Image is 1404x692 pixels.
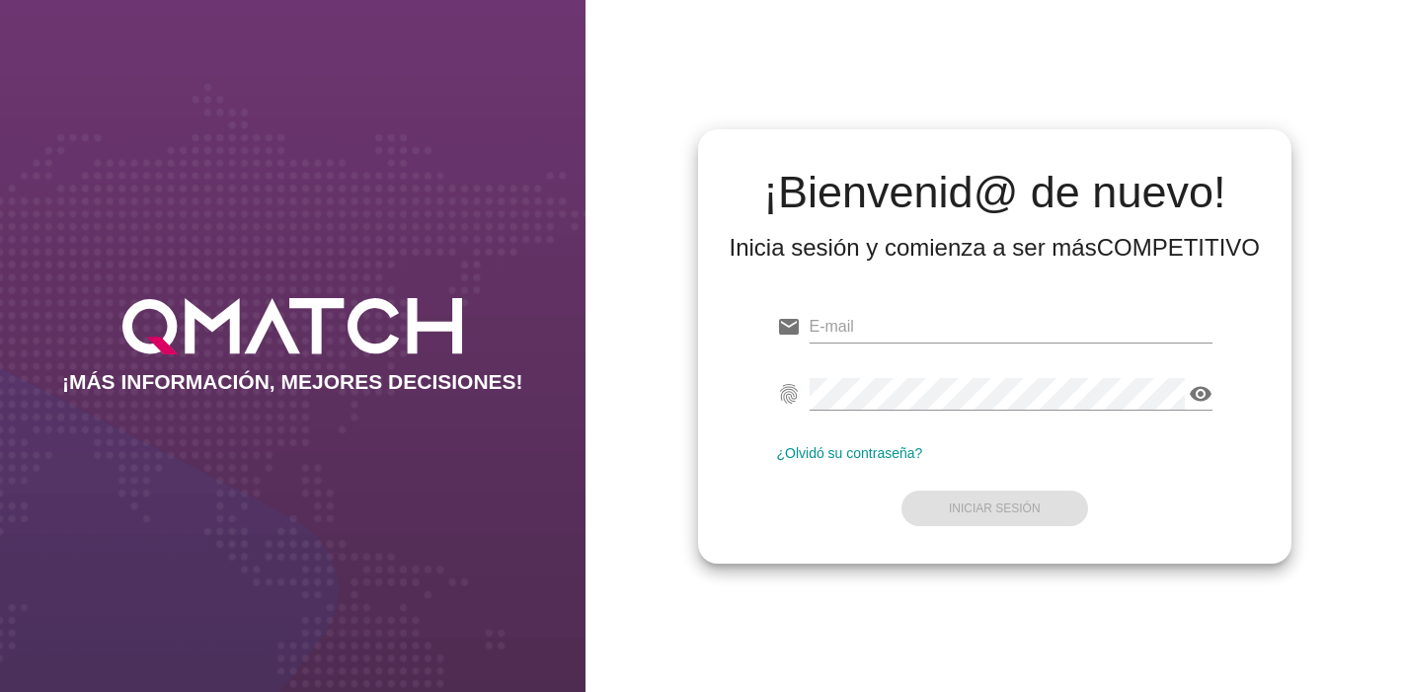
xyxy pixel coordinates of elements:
input: E-mail [810,311,1213,343]
i: visibility [1189,382,1212,406]
a: ¿Olvidó su contraseña? [777,445,923,461]
div: Inicia sesión y comienza a ser más [730,232,1261,264]
h2: ¡MÁS INFORMACIÓN, MEJORES DECISIONES! [62,370,523,394]
h2: ¡Bienvenid@ de nuevo! [730,169,1261,216]
i: email [777,315,801,339]
i: fingerprint [777,382,801,406]
strong: COMPETITIVO [1097,234,1260,261]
